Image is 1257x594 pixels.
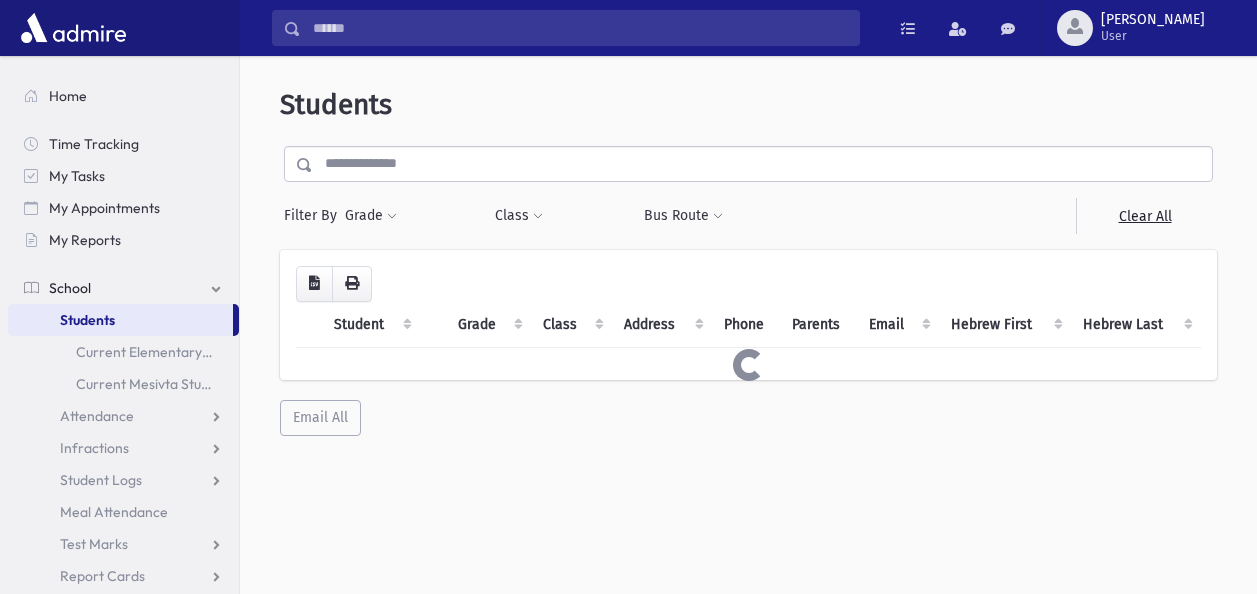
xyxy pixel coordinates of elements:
[280,88,392,121] span: Students
[60,503,168,521] span: Meal Attendance
[16,8,131,48] img: AdmirePro
[8,160,239,192] a: My Tasks
[49,199,160,217] span: My Appointments
[332,266,372,302] button: Print
[939,302,1070,348] th: Hebrew First
[8,496,239,528] a: Meal Attendance
[1071,302,1201,348] th: Hebrew Last
[60,311,115,329] span: Students
[8,336,239,368] a: Current Elementary Students
[49,167,105,185] span: My Tasks
[1076,198,1213,234] a: Clear All
[60,407,134,425] span: Attendance
[494,198,544,234] button: Class
[8,80,239,112] a: Home
[712,302,780,348] th: Phone
[1101,12,1205,28] span: [PERSON_NAME]
[322,302,420,348] th: Student
[8,224,239,256] a: My Reports
[49,87,87,105] span: Home
[8,128,239,160] a: Time Tracking
[8,400,239,432] a: Attendance
[531,302,612,348] th: Class
[8,464,239,496] a: Student Logs
[49,231,121,249] span: My Reports
[8,368,239,400] a: Current Mesivta Students
[8,560,239,592] a: Report Cards
[60,535,128,553] span: Test Marks
[8,432,239,464] a: Infractions
[8,272,239,304] a: School
[780,302,857,348] th: Parents
[60,567,145,585] span: Report Cards
[280,400,361,436] button: Email All
[612,302,711,348] th: Address
[857,302,939,348] th: Email
[8,304,233,336] a: Students
[446,302,531,348] th: Grade
[344,198,398,234] button: Grade
[8,192,239,224] a: My Appointments
[60,471,142,489] span: Student Logs
[49,279,91,297] span: School
[1101,28,1205,44] span: User
[301,10,859,46] input: Search
[49,135,139,153] span: Time Tracking
[284,205,344,226] span: Filter By
[296,266,333,302] button: CSV
[643,198,724,234] button: Bus Route
[60,439,129,457] span: Infractions
[8,528,239,560] a: Test Marks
